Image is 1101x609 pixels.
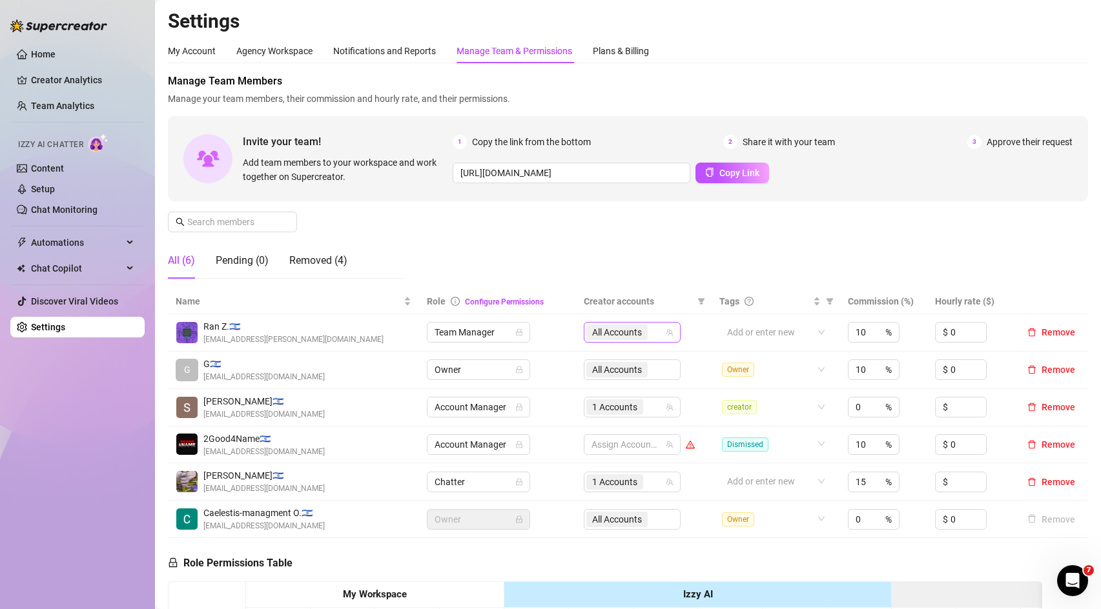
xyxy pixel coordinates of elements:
span: team [666,328,674,336]
th: Name [168,289,419,314]
span: lock [515,441,523,448]
div: Notifications and Reports [333,44,436,58]
span: delete [1027,403,1036,412]
span: lock [515,403,523,411]
span: Chatter [435,472,522,492]
img: Ran Zlatkin [176,322,198,343]
span: Manage Team Members [168,74,1088,89]
span: Invite your team! [243,134,453,150]
span: copy [705,168,714,177]
img: logo-BBDzfeDw.svg [10,19,107,32]
a: Content [31,163,64,174]
span: 1 Accounts [592,400,637,414]
span: [EMAIL_ADDRESS][DOMAIN_NAME] [203,408,325,421]
div: All (6) [168,253,195,268]
span: 1 Accounts [592,475,637,489]
span: Izzy AI Chatter [18,139,83,151]
a: Creator Analytics [31,70,134,90]
span: G [184,363,190,377]
span: [EMAIL_ADDRESS][PERSON_NAME][DOMAIN_NAME] [203,334,384,346]
span: Name [176,294,401,308]
span: creator [722,400,757,414]
span: filter [695,292,708,311]
span: lock [515,515,523,523]
span: Approve their request [987,135,1073,149]
span: Owner [435,510,522,529]
div: Manage Team & Permissions [457,44,572,58]
div: My Account [168,44,216,58]
span: filter [823,292,836,311]
a: Settings [31,322,65,332]
span: Copy the link from the bottom [472,135,591,149]
button: Remove [1022,324,1080,340]
span: Ran Z. 🇮🇱 [203,319,384,334]
a: Chat Monitoring [31,205,98,215]
span: team [666,403,674,411]
span: lock [515,328,523,336]
span: Owner [435,360,522,379]
span: filter [697,297,705,305]
button: Remove [1022,437,1080,452]
span: [PERSON_NAME] 🇮🇱 [203,468,325,483]
span: [PERSON_NAME] 🇮🇱 [203,394,325,408]
span: team [666,478,674,486]
span: lock [168,557,178,568]
h5: Role Permissions Table [168,555,293,571]
strong: Izzy AI [683,588,713,600]
span: delete [1027,477,1036,486]
div: Pending (0) [216,253,269,268]
img: Chat Copilot [17,264,25,273]
span: 1 [453,135,467,149]
span: Tags [719,294,739,308]
input: Search members [187,215,279,229]
th: Commission (%) [840,289,927,314]
span: warning [686,440,695,449]
span: Role [427,296,446,306]
img: Caelestis-managment OFM [176,508,198,530]
button: Remove [1022,399,1080,415]
a: Configure Permissions [465,297,544,306]
span: filter [826,297,834,305]
span: delete [1027,440,1036,449]
span: 3 [967,135,982,149]
span: 7 [1084,565,1094,575]
span: Remove [1042,402,1075,412]
img: AI Chatter [88,134,108,152]
span: Share it with your team [743,135,835,149]
span: Account Manager [435,435,522,454]
div: Plans & Billing [593,44,649,58]
div: Agency Workspace [236,44,313,58]
span: [EMAIL_ADDRESS][DOMAIN_NAME] [203,371,325,383]
a: Team Analytics [31,101,94,111]
span: thunderbolt [17,237,27,248]
img: 2Good4Name [176,434,198,455]
span: All Accounts [586,324,648,340]
span: Owner [722,363,754,377]
button: Remove [1022,362,1080,377]
span: Remove [1042,477,1075,487]
h2: Settings [168,9,1088,34]
span: Team Manager [435,323,522,342]
span: question-circle [745,297,754,306]
span: search [176,217,185,226]
strong: My Workspace [343,588,407,600]
span: Account Manager [435,397,522,417]
img: Sergey Shoustin [176,471,198,492]
span: Owner [722,512,754,526]
span: [EMAIL_ADDRESS][DOMAIN_NAME] [203,483,325,495]
span: Chat Copilot [31,258,123,279]
span: Automations [31,232,123,253]
span: Dismissed [722,437,768,452]
span: Creator accounts [584,294,692,308]
span: Remove [1042,327,1075,337]
div: Removed (4) [289,253,347,268]
span: Remove [1042,364,1075,375]
span: lock [515,478,523,486]
span: Remove [1042,439,1075,450]
span: info-circle [451,297,460,306]
span: 2 [723,135,737,149]
span: 1 Accounts [586,474,643,490]
span: delete [1027,365,1036,374]
a: Home [31,49,56,59]
span: 2Good4Name 🇮🇱 [203,432,325,446]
